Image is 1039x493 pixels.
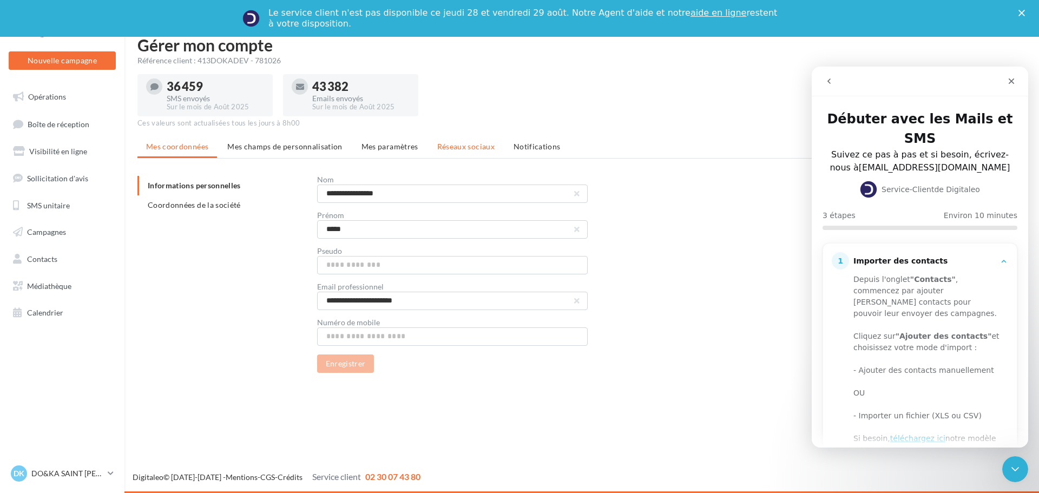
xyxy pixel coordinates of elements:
div: Le service client n'est pas disponible ce jeudi 28 et vendredi 29 août. Notre Agent d'aide et not... [268,8,779,29]
iframe: Intercom live chat [1002,456,1028,482]
button: Enregistrer [317,354,374,373]
span: Boîte de réception [28,119,89,128]
span: Calendrier [27,308,63,317]
span: Service client [312,471,361,482]
span: Sollicitation d'avis [27,174,88,183]
a: CGS [260,472,275,482]
p: DO&KA SAINT [PERSON_NAME] [31,468,103,479]
div: Email professionnel [317,283,588,291]
span: Médiathèque [27,281,71,291]
a: Sollicitation d'avis [6,167,118,190]
div: 43 382 [312,81,410,93]
div: Pseudo [317,247,588,255]
button: Nouvelle campagne [9,51,116,70]
a: Digitaleo [133,472,163,482]
img: Profile image for Service-Client [242,10,260,27]
span: SMS unitaire [27,200,70,209]
span: Visibilité en ligne [29,147,87,156]
div: Référence client : 413DOKADEV - 781026 [137,55,1026,66]
div: Emails envoyés [312,95,410,102]
iframe: Intercom live chat [812,67,1028,448]
div: Sur le mois de Août 2025 [312,102,410,112]
span: Campagnes [27,227,66,236]
div: Fermer [1018,10,1029,16]
a: Crédits [278,472,303,482]
span: Opérations [28,92,66,101]
a: Calendrier [6,301,118,324]
div: Prénom [317,212,588,219]
span: Coordonnées de la société [148,200,241,209]
div: Nom [317,176,588,183]
span: DK [14,468,24,479]
span: Réseaux sociaux [437,142,495,151]
div: Si besoin, notre modèle d'import excel. [42,366,188,389]
div: 36 459 [167,81,264,93]
a: Médiathèque [6,275,118,298]
div: Sur le mois de Août 2025 [167,102,264,112]
div: Numéro de mobile [317,319,588,326]
a: Campagnes [6,221,118,244]
a: Boîte de réception [6,113,118,136]
span: Mes champs de personnalisation [227,142,343,151]
h1: Gérer mon compte [137,37,1026,53]
a: DK DO&KA SAINT [PERSON_NAME] [9,463,116,484]
a: Mentions [226,472,258,482]
span: Contacts [27,254,57,264]
div: Ces valeurs sont actualisées tous les jours à 8h00 [137,119,1026,128]
a: Visibilité en ligne [6,140,118,163]
a: Contacts [6,248,118,271]
a: aide en ligne [691,8,746,18]
a: téléchargez ici [78,367,134,376]
div: SMS envoyés [167,95,264,102]
span: 02 30 07 43 80 [365,471,420,482]
a: Opérations [6,86,118,108]
span: Mes paramètres [361,142,418,151]
a: SMS unitaire [6,194,118,217]
span: © [DATE]-[DATE] - - - [133,472,420,482]
span: Notifications [514,142,561,151]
